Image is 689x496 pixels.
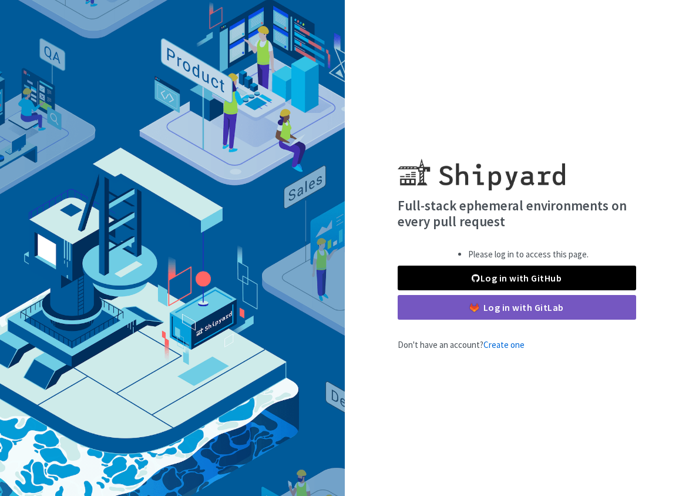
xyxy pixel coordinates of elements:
[468,248,589,262] li: Please log in to access this page.
[398,295,636,320] a: Log in with GitLab
[398,145,565,190] img: Shipyard logo
[398,266,636,290] a: Log in with GitHub
[470,303,479,312] img: gitlab-color.svg
[398,339,525,350] span: Don't have an account?
[483,339,525,350] a: Create one
[398,197,636,230] h4: Full-stack ephemeral environments on every pull request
